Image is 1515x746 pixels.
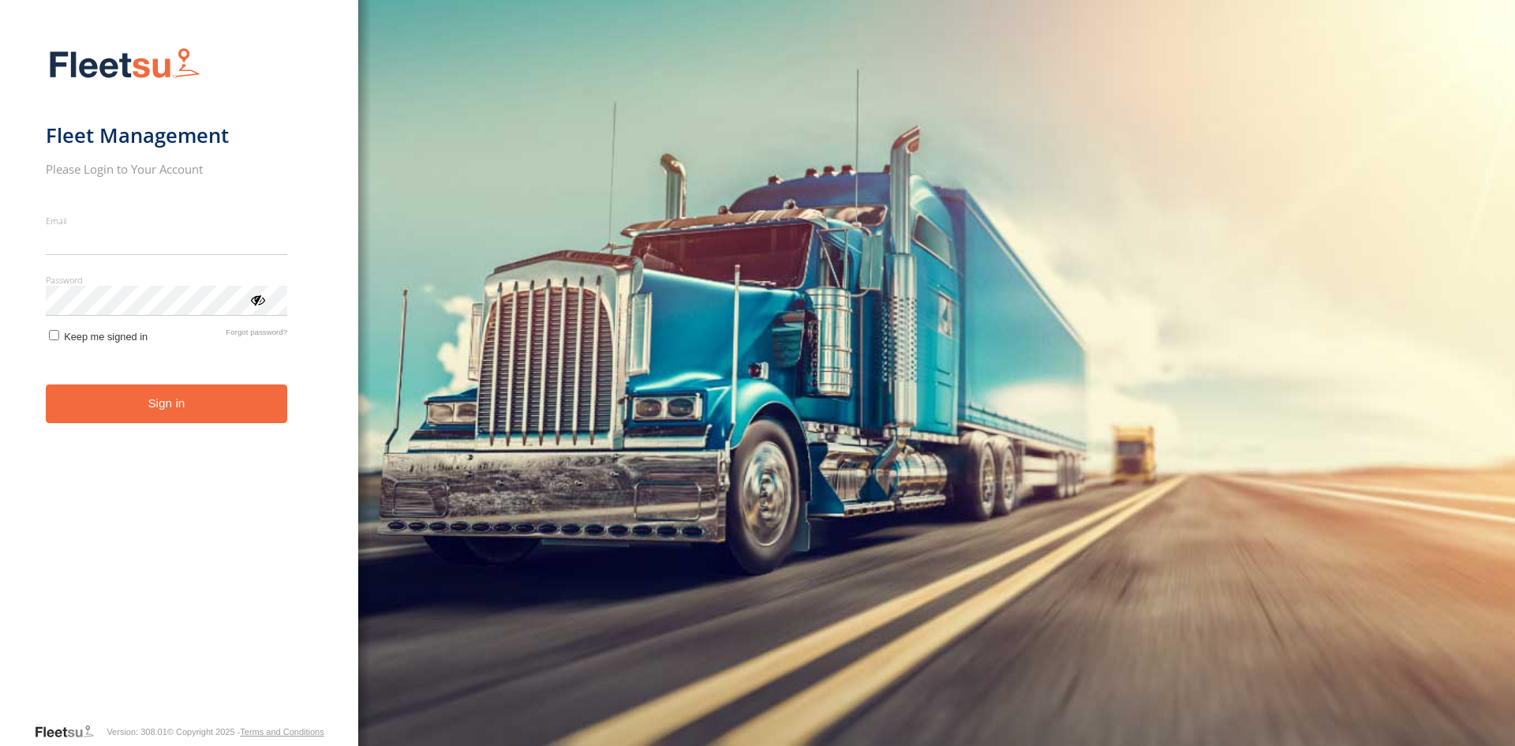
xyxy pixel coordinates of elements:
button: Sign in [46,384,288,423]
form: main [46,38,313,722]
div: Version: 308.01 [107,727,166,737]
h1: Fleet Management [46,122,288,148]
div: © Copyright 2025 - [167,727,324,737]
h2: Please Login to Your Account [46,161,288,177]
a: Terms and Conditions [240,727,324,737]
input: Keep me signed in [49,330,59,340]
label: Password [46,274,288,286]
label: Email [46,215,288,227]
span: Keep me signed in [64,331,148,343]
div: ViewPassword [249,291,265,307]
a: Forgot password? [226,328,287,343]
img: Fleetsu [46,44,204,84]
a: Visit our Website [34,724,107,740]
